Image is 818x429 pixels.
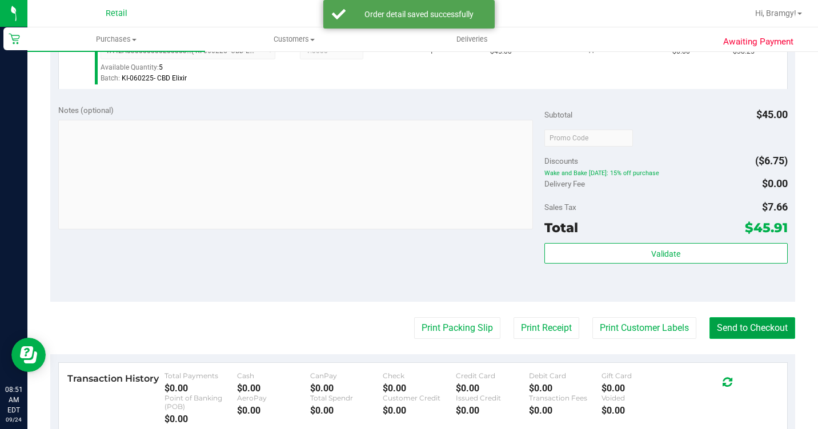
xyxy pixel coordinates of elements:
[310,405,383,416] div: $0.00
[5,385,22,415] p: 08:51 AM EDT
[414,317,500,339] button: Print Packing Slip
[592,317,696,339] button: Print Customer Labels
[237,383,310,394] div: $0.00
[544,220,578,236] span: Total
[602,405,675,416] div: $0.00
[383,405,456,416] div: $0.00
[544,179,585,188] span: Delivery Fee
[441,34,503,44] span: Deliveries
[544,110,572,119] span: Subtotal
[27,27,205,51] a: Purchases
[383,371,456,380] div: Check
[529,371,602,380] div: Debit Card
[456,394,529,402] div: Issued Credit
[101,59,284,82] div: Available Quantity:
[237,405,310,416] div: $0.00
[383,394,456,402] div: Customer Credit
[756,108,788,120] span: $45.00
[11,338,46,372] iframe: Resource center
[651,249,680,258] span: Validate
[723,35,793,48] span: Awaiting Payment
[237,371,310,380] div: Cash
[352,9,486,20] div: Order detail saved successfully
[755,9,796,18] span: Hi, Bramgy!
[544,129,633,147] input: Promo Code
[310,371,383,380] div: CanPay
[9,33,20,44] inline-svg: Retail
[165,383,238,394] div: $0.00
[456,383,529,394] div: $0.00
[602,383,675,394] div: $0.00
[159,63,163,71] span: 5
[237,394,310,402] div: AeroPay
[529,394,602,402] div: Transaction Fees
[602,371,675,380] div: Gift Card
[383,27,561,51] a: Deliveries
[456,371,529,380] div: Credit Card
[165,394,238,411] div: Point of Banking (POB)
[709,317,795,339] button: Send to Checkout
[165,414,238,424] div: $0.00
[122,74,187,82] span: KI-060225- CBD Elixir
[544,203,576,212] span: Sales Tax
[27,34,205,44] span: Purchases
[544,169,788,177] span: Wake and Bake [DATE]: 15% off purchase
[762,201,788,213] span: $7.66
[602,394,675,402] div: Voided
[544,243,788,264] button: Validate
[205,27,383,51] a: Customers
[755,155,788,167] span: ($6.75)
[101,74,120,82] span: Batch:
[383,383,456,394] div: $0.00
[310,394,383,402] div: Total Spendr
[529,383,602,394] div: $0.00
[762,177,788,189] span: $0.00
[5,415,22,424] p: 09/24
[514,317,579,339] button: Print Receipt
[206,34,382,44] span: Customers
[544,151,578,171] span: Discounts
[456,405,529,416] div: $0.00
[58,106,114,115] span: Notes (optional)
[310,383,383,394] div: $0.00
[745,220,788,236] span: $45.91
[165,371,238,380] div: Total Payments
[106,9,127,18] span: Retail
[529,405,602,416] div: $0.00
